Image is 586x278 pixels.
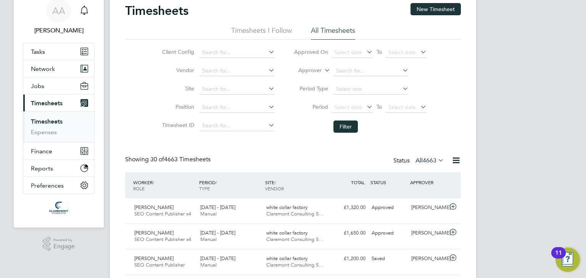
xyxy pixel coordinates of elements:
[329,252,369,265] div: £1,200.00
[393,156,446,166] div: Status
[160,122,194,129] label: Timesheet ID
[231,26,292,40] li: Timesheets I Follow
[369,227,408,239] div: Approved
[200,84,275,95] input: Search for...
[274,179,276,185] span: /
[369,201,408,214] div: Approved
[31,129,57,136] a: Expenses
[131,175,197,195] div: WORKER
[555,253,562,263] div: 11
[150,156,164,163] span: 30 of
[200,47,275,58] input: Search for...
[369,175,408,189] div: STATUS
[266,262,324,268] span: Claremont Consulting S…
[31,82,44,90] span: Jobs
[134,230,174,236] span: [PERSON_NAME]
[266,204,307,211] span: white collar factory
[23,43,94,60] a: Tasks
[134,211,191,217] span: SEO Content Publisher x4
[160,85,194,92] label: Site
[23,177,94,194] button: Preferences
[266,230,307,236] span: white collar factory
[134,262,185,268] span: SEO Content Publisher
[200,204,235,211] span: [DATE] - [DATE]
[408,175,448,189] div: APPROVER
[200,102,275,113] input: Search for...
[374,47,384,57] span: To
[200,121,275,131] input: Search for...
[555,247,580,272] button: Open Resource Center, 11 new notifications
[265,185,284,191] span: VENDOR
[125,3,188,18] h2: Timesheets
[200,211,217,217] span: Manual
[150,156,211,163] span: 4663 Timesheets
[160,103,194,110] label: Position
[200,230,235,236] span: [DATE] - [DATE]
[333,121,358,133] button: Filter
[23,95,94,111] button: Timesheets
[31,148,52,155] span: Finance
[415,157,444,164] label: All
[23,77,94,94] button: Jobs
[43,237,75,251] a: Powered byEngage
[200,236,217,243] span: Manual
[200,255,235,262] span: [DATE] - [DATE]
[294,85,328,92] label: Period Type
[423,157,436,164] span: 4663
[329,201,369,214] div: £1,320.00
[134,204,174,211] span: [PERSON_NAME]
[294,103,328,110] label: Period
[23,26,95,35] span: Afzal Ahmed
[31,48,45,55] span: Tasks
[294,48,328,55] label: Approved On
[53,243,75,250] span: Engage
[388,104,416,111] span: Select date
[351,179,365,185] span: TOTAL
[197,175,263,195] div: PERIOD
[23,60,94,77] button: Network
[31,118,63,125] a: Timesheets
[333,66,409,76] input: Search for...
[408,252,448,265] div: [PERSON_NAME]
[408,201,448,214] div: [PERSON_NAME]
[369,252,408,265] div: Saved
[31,165,53,172] span: Reports
[31,182,64,189] span: Preferences
[266,255,307,262] span: white collar factory
[53,237,75,243] span: Powered by
[216,179,217,185] span: /
[49,202,68,214] img: claremontconsulting1-logo-retina.png
[160,67,194,74] label: Vendor
[287,67,322,74] label: Approver
[388,49,416,56] span: Select date
[266,211,324,217] span: Claremont Consulting S…
[134,255,174,262] span: [PERSON_NAME]
[408,227,448,239] div: [PERSON_NAME]
[200,66,275,76] input: Search for...
[199,185,210,191] span: TYPE
[335,104,362,111] span: Select date
[23,202,95,214] a: Go to home page
[23,143,94,159] button: Finance
[333,84,409,95] input: Select one
[311,26,355,40] li: All Timesheets
[133,185,145,191] span: ROLE
[263,175,329,195] div: SITE
[125,156,212,164] div: Showing
[134,236,191,243] span: SEO Content Publisher x4
[23,160,94,177] button: Reports
[31,65,55,72] span: Network
[200,262,217,268] span: Manual
[31,100,63,107] span: Timesheets
[23,111,94,142] div: Timesheets
[374,102,384,112] span: To
[335,49,362,56] span: Select date
[266,236,324,243] span: Claremont Consulting S…
[160,48,194,55] label: Client Config
[329,227,369,239] div: £1,650.00
[153,179,154,185] span: /
[411,3,461,15] button: New Timesheet
[52,6,65,16] span: AA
